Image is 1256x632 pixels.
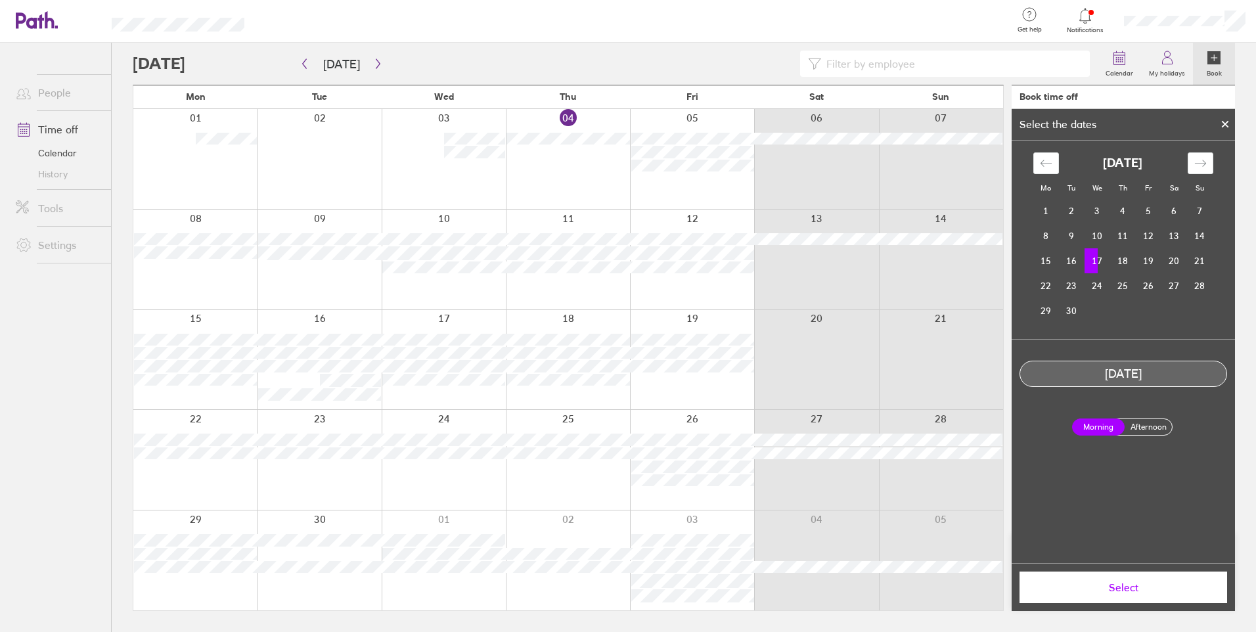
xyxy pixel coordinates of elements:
td: Selected. Wednesday, September 17, 2025 [1085,248,1110,273]
div: Select the dates [1012,118,1104,130]
a: Notifications [1064,7,1107,34]
td: Saturday, September 27, 2025 [1161,273,1187,298]
span: Sat [809,91,824,102]
span: Thu [560,91,576,102]
div: Move backward to switch to the previous month. [1033,152,1059,174]
button: Select [1020,572,1227,603]
td: Sunday, September 14, 2025 [1187,223,1213,248]
span: Fri [686,91,698,102]
small: Mo [1041,183,1051,192]
td: Friday, September 26, 2025 [1136,273,1161,298]
div: Move forward to switch to the next month. [1188,152,1213,174]
td: Friday, September 19, 2025 [1136,248,1161,273]
label: Morning [1072,418,1125,436]
td: Saturday, September 13, 2025 [1161,223,1187,248]
td: Thursday, September 18, 2025 [1110,248,1136,273]
small: Fr [1145,183,1152,192]
td: Monday, September 22, 2025 [1033,273,1059,298]
button: [DATE] [313,53,370,75]
span: Notifications [1064,26,1107,34]
input: Filter by employee [821,51,1082,76]
small: Tu [1067,183,1075,192]
div: Calendar [1019,141,1228,339]
td: Sunday, September 7, 2025 [1187,198,1213,223]
a: My holidays [1141,43,1193,85]
td: Sunday, September 28, 2025 [1187,273,1213,298]
a: Book [1193,43,1235,85]
span: Mon [186,91,206,102]
td: Thursday, September 11, 2025 [1110,223,1136,248]
small: We [1092,183,1102,192]
td: Tuesday, September 9, 2025 [1059,223,1085,248]
small: Sa [1170,183,1178,192]
td: Monday, September 1, 2025 [1033,198,1059,223]
small: Th [1119,183,1127,192]
td: Thursday, September 25, 2025 [1110,273,1136,298]
a: Tools [5,195,111,221]
label: Book [1199,66,1230,78]
span: Sun [932,91,949,102]
td: Friday, September 12, 2025 [1136,223,1161,248]
td: Wednesday, September 10, 2025 [1085,223,1110,248]
span: Get help [1008,26,1051,34]
td: Friday, September 5, 2025 [1136,198,1161,223]
div: Book time off [1020,91,1078,102]
label: Afternoon [1122,419,1175,435]
strong: [DATE] [1103,156,1142,170]
td: Sunday, September 21, 2025 [1187,248,1213,273]
td: Monday, September 29, 2025 [1033,298,1059,323]
td: Monday, September 15, 2025 [1033,248,1059,273]
td: Tuesday, September 30, 2025 [1059,298,1085,323]
a: People [5,79,111,106]
td: Saturday, September 6, 2025 [1161,198,1187,223]
td: Wednesday, September 24, 2025 [1085,273,1110,298]
span: Tue [312,91,327,102]
td: Tuesday, September 2, 2025 [1059,198,1085,223]
span: Select [1029,581,1218,593]
a: Settings [5,232,111,258]
a: History [5,164,111,185]
span: Wed [434,91,454,102]
label: Calendar [1098,66,1141,78]
small: Su [1196,183,1204,192]
td: Tuesday, September 16, 2025 [1059,248,1085,273]
td: Thursday, September 4, 2025 [1110,198,1136,223]
a: Calendar [1098,43,1141,85]
a: Time off [5,116,111,143]
div: [DATE] [1020,367,1226,381]
td: Tuesday, September 23, 2025 [1059,273,1085,298]
td: Saturday, September 20, 2025 [1161,248,1187,273]
label: My holidays [1141,66,1193,78]
td: Monday, September 8, 2025 [1033,223,1059,248]
td: Wednesday, September 3, 2025 [1085,198,1110,223]
a: Calendar [5,143,111,164]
